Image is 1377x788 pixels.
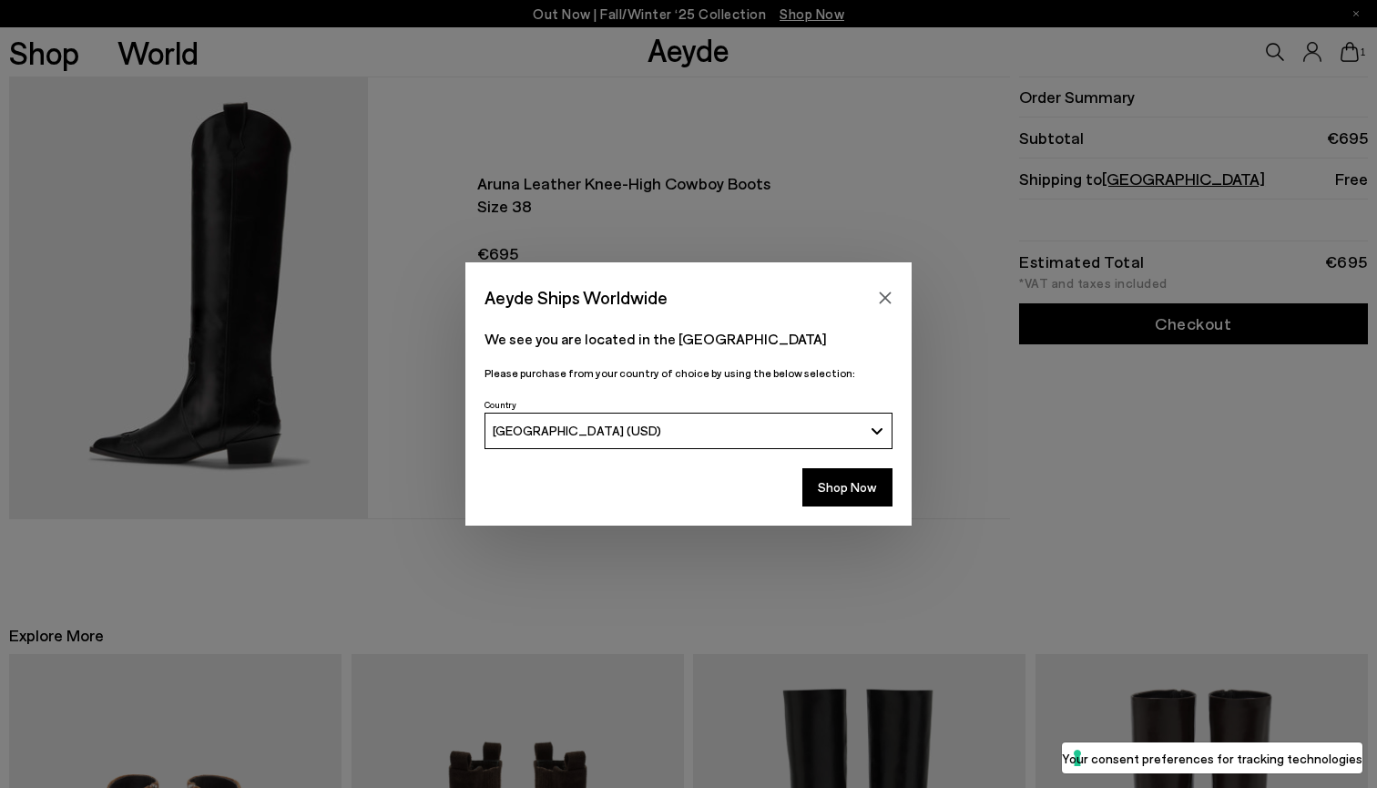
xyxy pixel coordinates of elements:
[484,364,892,382] p: Please purchase from your country of choice by using the below selection:
[493,423,661,438] span: [GEOGRAPHIC_DATA] (USD)
[1062,742,1362,773] button: Your consent preferences for tracking technologies
[802,468,892,507] button: Shop Now
[1062,749,1362,768] label: Your consent preferences for tracking technologies
[484,281,668,313] span: Aeyde Ships Worldwide
[484,399,516,410] span: Country
[872,284,899,312] button: Close
[484,328,892,350] p: We see you are located in the [GEOGRAPHIC_DATA]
